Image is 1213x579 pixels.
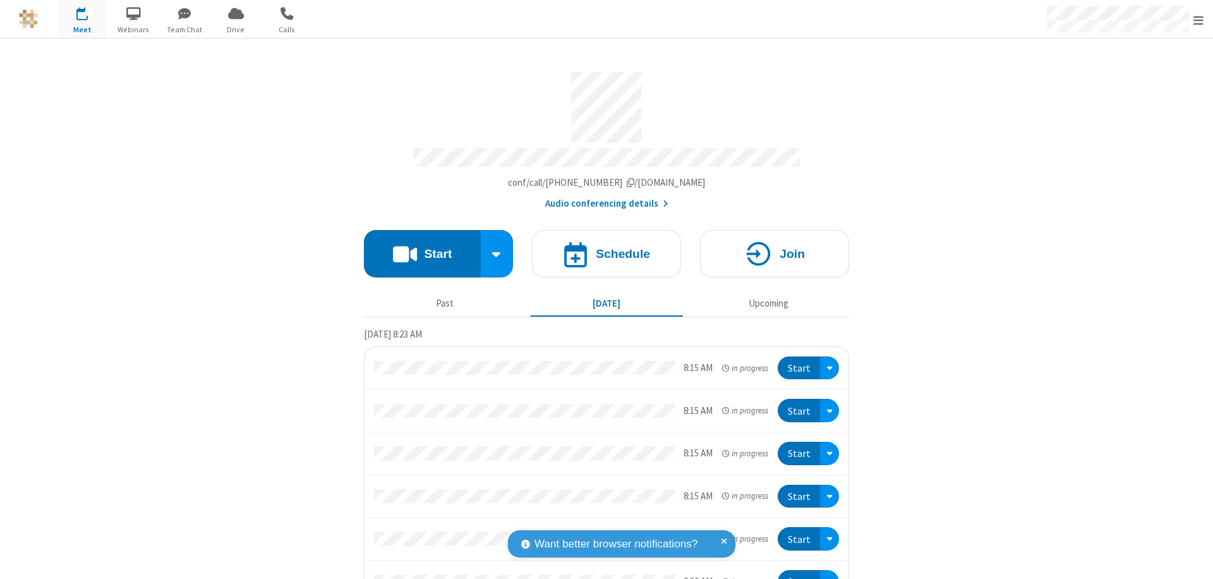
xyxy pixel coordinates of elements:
[161,24,208,35] span: Team Chat
[545,197,668,211] button: Audio conferencing details
[778,527,820,551] button: Start
[364,328,422,340] span: [DATE] 8:23 AM
[820,357,839,380] div: Open menu
[778,399,820,422] button: Start
[596,248,650,260] h4: Schedule
[700,230,849,277] button: Join
[722,362,768,374] em: in progress
[722,533,768,545] em: in progress
[778,485,820,508] button: Start
[534,536,697,552] span: Want better browser notifications?
[820,485,839,508] div: Open menu
[263,24,311,35] span: Calls
[722,448,768,460] em: in progress
[508,176,706,188] span: Copy my meeting room link
[722,490,768,502] em: in progress
[684,361,713,375] div: 8:15 AM
[684,404,713,418] div: 8:15 AM
[364,230,481,277] button: Start
[212,24,260,35] span: Drive
[820,399,839,422] div: Open menu
[508,176,706,190] button: Copy my meeting room linkCopy my meeting room link
[820,442,839,465] div: Open menu
[820,527,839,551] div: Open menu
[780,248,805,260] h4: Join
[684,489,713,504] div: 8:15 AM
[532,230,681,277] button: Schedule
[481,230,514,277] div: Start conference options
[364,63,849,211] section: Account details
[778,357,820,380] button: Start
[85,7,94,16] div: 8
[19,9,38,28] img: QA Selenium DO NOT DELETE OR CHANGE
[684,446,713,461] div: 8:15 AM
[110,24,157,35] span: Webinars
[722,405,768,417] em: in progress
[369,291,521,315] button: Past
[424,248,452,260] h4: Start
[531,291,683,315] button: [DATE]
[778,442,820,465] button: Start
[692,291,845,315] button: Upcoming
[59,24,106,35] span: Meet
